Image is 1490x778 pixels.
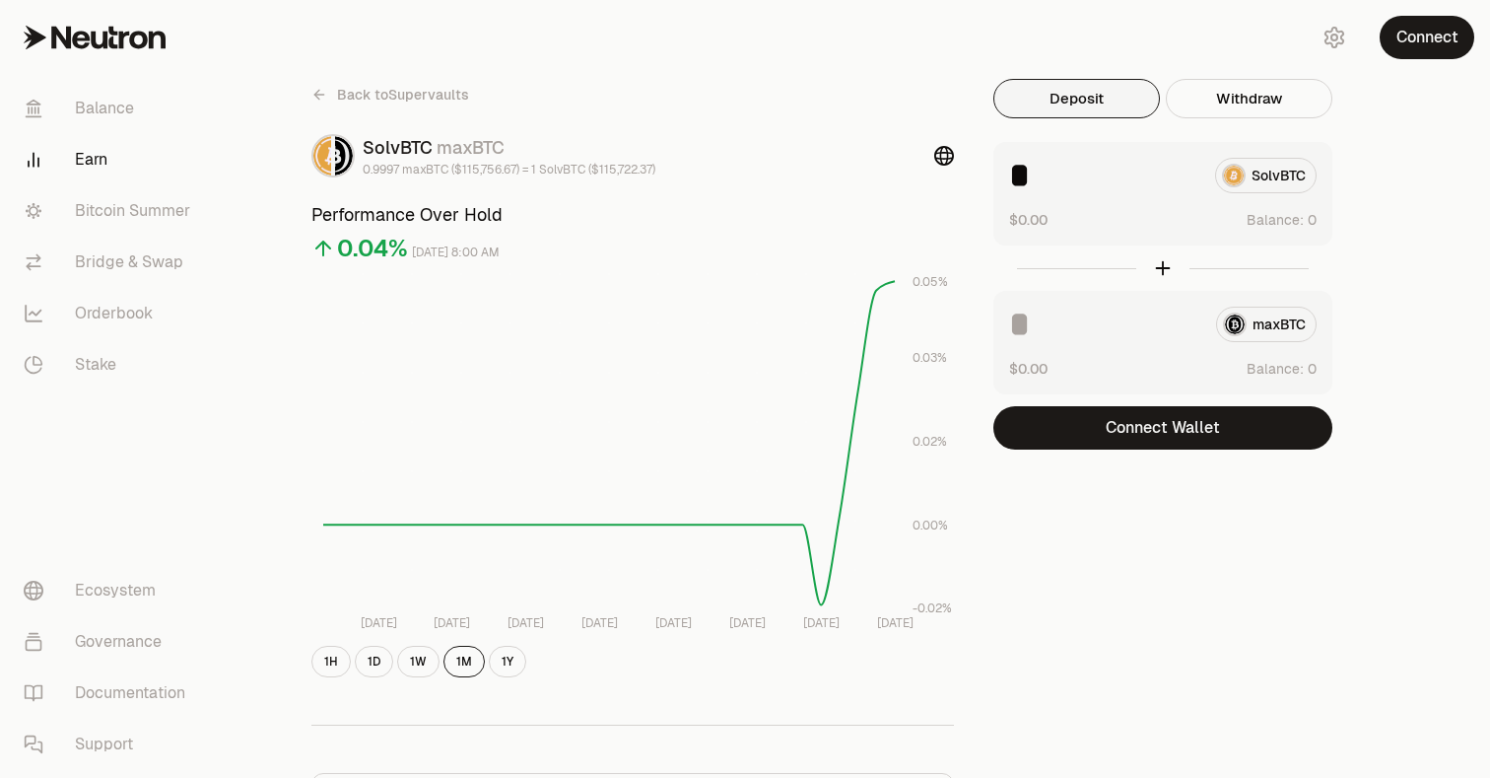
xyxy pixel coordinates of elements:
tspan: 0.03% [913,350,947,366]
a: Bridge & Swap [8,237,213,288]
a: Ecosystem [8,565,213,616]
tspan: [DATE] [803,615,840,631]
a: Bitcoin Summer [8,185,213,237]
a: Documentation [8,668,213,719]
tspan: 0.02% [913,434,947,450]
button: 1W [397,646,440,677]
tspan: 0.05% [913,274,948,290]
button: $0.00 [1009,209,1048,230]
span: Back to Supervaults [337,85,469,105]
h3: Performance Over Hold [311,201,954,229]
button: Connect [1380,16,1474,59]
button: Deposit [993,79,1160,118]
button: 1H [311,646,351,677]
span: Balance: [1247,359,1304,379]
a: Earn [8,134,213,185]
a: Back toSupervaults [311,79,469,110]
tspan: 0.00% [913,518,948,533]
button: 1M [443,646,485,677]
button: 1D [355,646,393,677]
a: Stake [8,339,213,390]
tspan: -0.02% [913,601,952,616]
a: Governance [8,616,213,668]
a: Support [8,719,213,770]
div: SolvBTC [363,134,655,162]
button: $0.00 [1009,358,1048,379]
span: Balance: [1247,210,1304,230]
tspan: [DATE] [508,615,544,631]
button: Connect Wallet [993,406,1332,450]
tspan: [DATE] [434,615,470,631]
div: 0.04% [337,233,408,264]
tspan: [DATE] [581,615,618,631]
img: maxBTC Logo [335,136,353,176]
a: Balance [8,83,213,134]
div: [DATE] 8:00 AM [412,242,500,264]
button: 1Y [489,646,526,677]
span: maxBTC [437,136,505,159]
tspan: [DATE] [729,615,766,631]
tspan: [DATE] [655,615,692,631]
button: Withdraw [1166,79,1332,118]
tspan: [DATE] [877,615,914,631]
a: Orderbook [8,288,213,339]
tspan: [DATE] [361,615,397,631]
img: SolvBTC Logo [313,136,331,176]
div: 0.9997 maxBTC ($115,756.67) = 1 SolvBTC ($115,722.37) [363,162,655,177]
